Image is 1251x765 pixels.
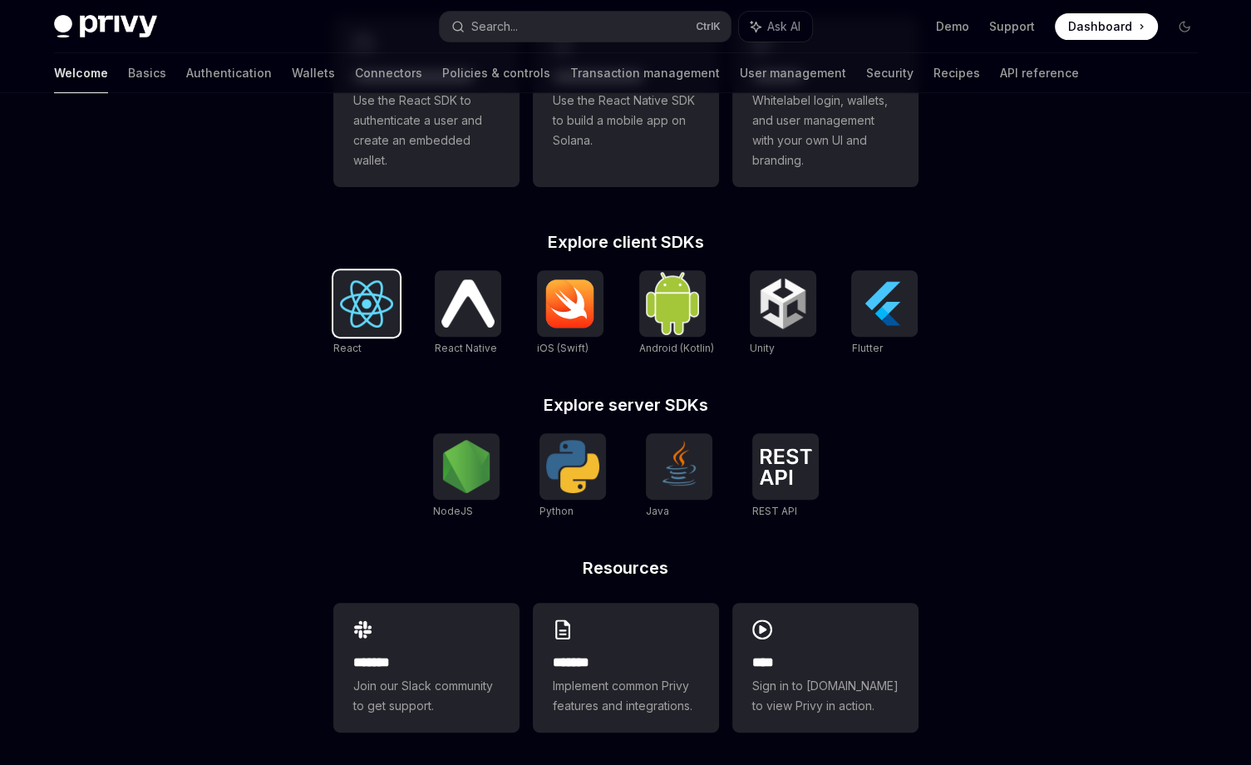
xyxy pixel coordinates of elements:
a: Welcome [54,53,108,93]
a: Android (Kotlin)Android (Kotlin) [639,270,714,357]
a: Connectors [355,53,422,93]
div: Search... [471,17,518,37]
a: ReactReact [333,270,400,357]
img: Android (Kotlin) [646,272,699,334]
h2: Resources [333,560,919,576]
span: Ctrl K [696,20,721,33]
img: React [340,280,393,328]
span: Sign in to [DOMAIN_NAME] to view Privy in action. [752,676,899,716]
a: FlutterFlutter [851,270,918,357]
a: **** *****Whitelabel login, wallets, and user management with your own UI and branding. [732,17,919,187]
a: **** **** **** ***Use the React Native SDK to build a mobile app on Solana. [533,17,719,187]
a: iOS (Swift)iOS (Swift) [537,270,603,357]
span: Java [646,505,669,517]
span: Whitelabel login, wallets, and user management with your own UI and branding. [752,91,899,170]
span: Ask AI [767,18,800,35]
span: iOS (Swift) [537,342,589,354]
a: **** **Implement common Privy features and integrations. [533,603,719,733]
a: Security [866,53,914,93]
span: REST API [752,505,797,517]
button: Toggle dark mode [1171,13,1198,40]
span: Python [539,505,574,517]
a: Authentication [186,53,272,93]
a: API reference [1000,53,1079,93]
span: Dashboard [1068,18,1132,35]
img: dark logo [54,15,157,38]
a: User management [740,53,846,93]
a: Basics [128,53,166,93]
a: Transaction management [570,53,720,93]
img: Unity [756,277,810,330]
a: PythonPython [539,433,606,520]
a: React NativeReact Native [435,270,501,357]
img: Python [546,440,599,493]
img: REST API [759,448,812,485]
img: iOS (Swift) [544,279,597,328]
a: **** **Join our Slack community to get support. [333,603,520,733]
button: Ask AI [739,12,812,42]
span: React [333,342,362,354]
a: ****Sign in to [DOMAIN_NAME] to view Privy in action. [732,603,919,733]
span: NodeJS [433,505,473,517]
a: Dashboard [1055,13,1158,40]
a: REST APIREST API [752,433,819,520]
img: React Native [441,279,495,327]
span: Unity [750,342,775,354]
img: Flutter [858,277,911,330]
span: Flutter [851,342,882,354]
a: Demo [936,18,969,35]
h2: Explore server SDKs [333,397,919,413]
a: NodeJSNodeJS [433,433,500,520]
a: Recipes [933,53,980,93]
img: NodeJS [440,440,493,493]
h2: Explore client SDKs [333,234,919,250]
button: Search...CtrlK [440,12,731,42]
span: React Native [435,342,497,354]
img: Java [653,440,706,493]
span: Use the React SDK to authenticate a user and create an embedded wallet. [353,91,500,170]
span: Use the React Native SDK to build a mobile app on Solana. [553,91,699,151]
a: Support [989,18,1035,35]
span: Join our Slack community to get support. [353,676,500,716]
a: Wallets [292,53,335,93]
a: JavaJava [646,433,712,520]
a: UnityUnity [750,270,816,357]
span: Android (Kotlin) [639,342,714,354]
span: Implement common Privy features and integrations. [553,676,699,716]
a: Policies & controls [442,53,550,93]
